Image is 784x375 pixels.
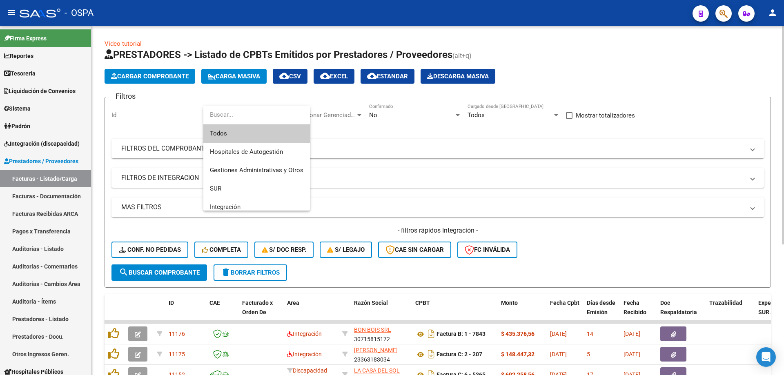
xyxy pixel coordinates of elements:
[203,106,310,124] input: dropdown search
[756,347,776,367] div: Open Intercom Messenger
[210,185,221,192] span: SUR
[210,203,241,211] span: Integración
[210,148,283,155] span: Hospitales de Autogestión
[210,166,303,174] span: Gestiones Administrativas y Otros
[210,124,303,143] span: Todos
